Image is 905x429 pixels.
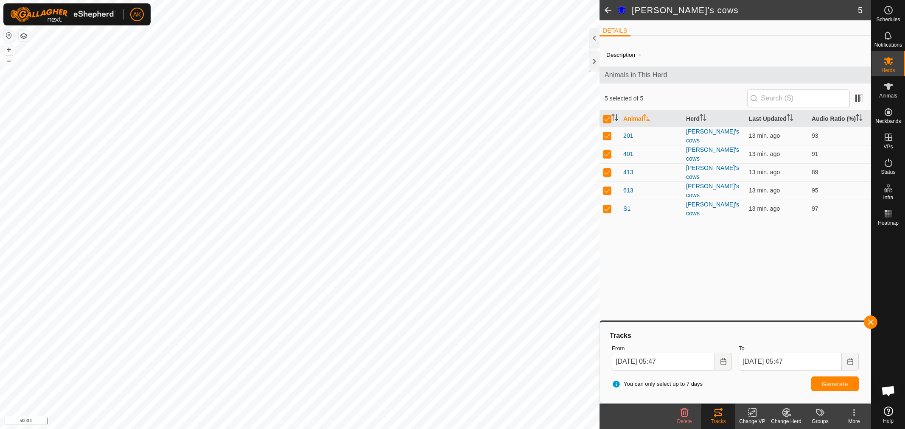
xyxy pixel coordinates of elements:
span: S1 [623,204,630,213]
span: 5 selected of 5 [605,94,747,103]
div: Tracks [701,418,735,425]
span: You can only select up to 7 days [612,380,703,388]
th: Animal [620,111,683,127]
span: Herds [881,68,895,73]
input: Search (S) [747,89,850,107]
a: Privacy Policy [266,418,298,426]
span: 97 [812,205,818,212]
button: + [4,45,14,55]
div: [PERSON_NAME]'s cows [686,200,742,218]
a: Help [871,403,905,427]
span: 613 [623,186,633,195]
label: Description [606,52,635,58]
div: [PERSON_NAME]'s cows [686,164,742,181]
button: Choose Date [715,353,732,370]
button: Reset Map [4,31,14,41]
span: 95 [812,187,818,194]
p-sorticon: Activate to sort [643,115,650,122]
span: 91 [812,150,818,157]
span: Generate [822,381,848,387]
div: [PERSON_NAME]'s cows [686,182,742,200]
button: – [4,56,14,66]
span: - [635,47,644,61]
span: Infra [883,195,893,200]
h2: [PERSON_NAME]'s cows [632,5,858,15]
span: AK [133,10,141,19]
button: Map Layers [19,31,29,41]
img: Gallagher Logo [10,7,116,22]
span: 201 [623,131,633,140]
span: Schedules [876,17,900,22]
th: Herd [683,111,745,127]
label: From [612,344,732,353]
th: Audio Ratio (%) [808,111,871,127]
span: Oct 14, 2025, 6:05 AM [749,132,780,139]
div: Change VP [735,418,769,425]
li: DETAILS [600,26,630,36]
button: Choose Date [842,353,859,370]
div: Open chat [876,378,901,404]
span: Oct 14, 2025, 6:05 AM [749,205,780,212]
span: 401 [623,150,633,159]
span: Oct 14, 2025, 6:05 AM [749,187,780,194]
span: 93 [812,132,818,139]
a: Contact Us [308,418,333,426]
span: VPs [883,144,893,149]
span: Animals [879,93,897,98]
button: Generate [811,376,859,391]
div: Tracks [608,331,862,341]
span: Oct 14, 2025, 6:05 AM [749,150,780,157]
span: Notifications [874,42,902,47]
div: [PERSON_NAME]'s cows [686,127,742,145]
div: More [837,418,871,425]
span: 5 [858,4,863,17]
div: Change Herd [769,418,803,425]
p-sorticon: Activate to sort [787,115,793,122]
div: Groups [803,418,837,425]
span: Oct 14, 2025, 6:05 AM [749,169,780,175]
span: 89 [812,169,818,175]
p-sorticon: Activate to sort [611,115,618,122]
span: Help [883,418,894,423]
th: Last Updated [745,111,808,127]
span: Animals in This Herd [605,70,866,80]
label: To [739,344,859,353]
span: Neckbands [875,119,901,124]
span: Status [881,170,895,175]
span: Delete [677,418,692,424]
div: [PERSON_NAME]'s cows [686,145,742,163]
span: 413 [623,168,633,177]
p-sorticon: Activate to sort [700,115,706,122]
p-sorticon: Activate to sort [856,115,863,122]
span: Heatmap [878,220,899,226]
